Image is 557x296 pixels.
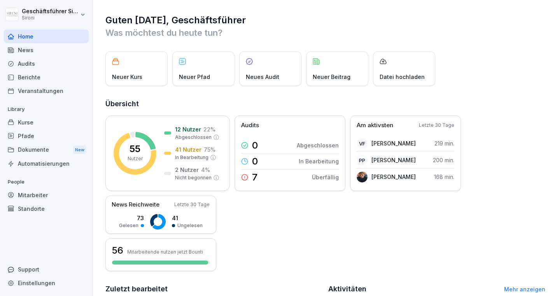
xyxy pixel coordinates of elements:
p: Am aktivsten [357,121,393,130]
a: Berichte [4,70,89,84]
p: News Reichweite [112,200,159,209]
p: 0 [252,157,258,166]
p: Was möchtest du heute tun? [105,26,545,39]
a: Pfade [4,129,89,143]
a: Automatisierungen [4,157,89,170]
p: Mitarbeitende nutzen jetzt Bounti [127,249,203,255]
p: Nutzer [128,155,143,162]
p: 73 [119,214,144,222]
a: Einstellungen [4,276,89,290]
p: Abgeschlossen [297,141,339,149]
p: Datei hochladen [380,73,425,81]
div: New [73,145,86,154]
p: 200 min. [433,156,454,164]
p: Gelesen [119,222,138,229]
a: Mehr anzeigen [504,286,545,292]
p: 0 [252,141,258,150]
p: Geschäftsführer Sironi [22,8,79,15]
h2: Aktivitäten [328,284,366,294]
div: VF [357,138,368,149]
p: [PERSON_NAME] [371,156,416,164]
a: Home [4,30,89,43]
p: 2 Nutzer [175,166,199,174]
p: Neuer Kurs [112,73,142,81]
p: [PERSON_NAME] [371,173,416,181]
p: Letzte 30 Tage [419,122,454,129]
p: [PERSON_NAME] [371,139,416,147]
p: Neues Audit [246,73,279,81]
a: Kurse [4,116,89,129]
p: Library [4,103,89,116]
p: Neuer Beitrag [313,73,350,81]
a: Mitarbeiter [4,188,89,202]
div: PP [357,155,368,166]
a: Standorte [4,202,89,215]
p: 22 % [203,125,215,133]
p: Nicht begonnen [175,174,212,181]
h2: Übersicht [105,98,545,109]
a: Veranstaltungen [4,84,89,98]
p: 4 % [201,166,210,174]
p: Abgeschlossen [175,134,212,141]
p: 12 Nutzer [175,125,201,133]
p: Sironi [22,15,79,21]
h1: Guten [DATE], Geschäftsführer [105,14,545,26]
p: Letzte 30 Tage [174,201,210,208]
h2: Zuletzt bearbeitet [105,284,323,294]
a: Audits [4,57,89,70]
p: Neuer Pfad [179,73,210,81]
p: Audits [241,121,259,130]
p: In Bearbeitung [175,154,208,161]
p: 219 min. [434,139,454,147]
div: Support [4,263,89,276]
p: People [4,176,89,188]
p: 7 [252,173,257,182]
img: n72xwrccg3abse2lkss7jd8w.png [357,172,368,182]
p: 75 % [204,145,215,154]
p: Ungelesen [177,222,203,229]
p: 41 [172,214,203,222]
a: DokumenteNew [4,143,89,157]
p: In Bearbeitung [299,157,339,165]
p: 55 [130,144,140,154]
h3: 56 [112,244,123,257]
p: 41 Nutzer [175,145,201,154]
div: Dokumente [4,143,89,157]
p: 168 min. [434,173,454,181]
p: Überfällig [312,173,339,181]
a: News [4,43,89,57]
